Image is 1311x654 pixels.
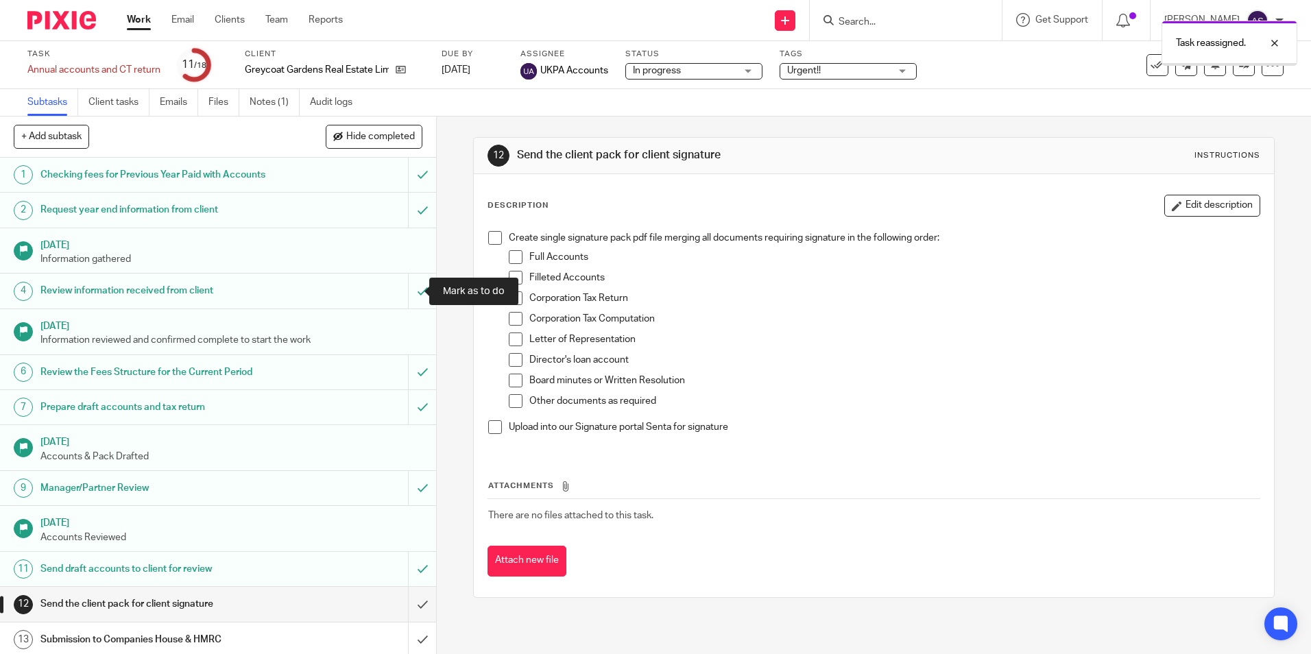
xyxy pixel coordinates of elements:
button: Attach new file [488,546,566,577]
p: Full Accounts [529,250,1259,264]
h1: Send draft accounts to client for review [40,559,276,579]
button: + Add subtask [14,125,89,148]
img: svg%3E [520,63,537,80]
a: Files [208,89,239,116]
a: Emails [160,89,198,116]
h1: Request year end information from client [40,199,276,220]
p: Upload into our Signature portal Senta for signature [509,420,1259,434]
div: 12 [14,595,33,614]
a: Clients [215,13,245,27]
label: Assignee [520,49,608,60]
div: 2 [14,201,33,220]
h1: [DATE] [40,513,423,530]
div: 13 [14,630,33,649]
p: Accounts & Pack Drafted [40,450,423,463]
h1: [DATE] [40,235,423,252]
h1: [DATE] [40,316,423,333]
label: Client [245,49,424,60]
a: Reports [309,13,343,27]
p: Create single signature pack pdf file merging all documents requiring signature in the following ... [509,231,1259,245]
small: /18 [194,62,206,69]
img: Pixie [27,11,96,29]
div: 1 [14,165,33,184]
span: There are no files attached to this task. [488,511,653,520]
div: 11 [14,559,33,579]
p: Corporation Tax Return [529,291,1259,305]
h1: Review information received from client [40,280,276,301]
h1: Checking fees for Previous Year Paid with Accounts [40,165,276,185]
div: 11 [182,57,206,73]
div: Annual accounts and CT return [27,63,160,77]
p: Board minutes or Written Resolution [529,374,1259,387]
span: Hide completed [346,132,415,143]
a: Client tasks [88,89,149,116]
h1: [DATE] [40,432,423,449]
div: Instructions [1194,150,1260,161]
p: Information gathered [40,252,423,266]
a: Team [265,13,288,27]
h1: Send the client pack for client signature [40,594,276,614]
label: Due by [442,49,503,60]
p: Letter of Representation [529,332,1259,346]
a: Work [127,13,151,27]
a: Notes (1) [250,89,300,116]
p: Greycoat Gardens Real Estate Limited [245,63,389,77]
p: Information reviewed and confirmed complete to start the work [40,333,423,347]
span: Urgent!! [787,66,821,75]
span: UKPA Accounts [540,64,608,77]
p: Accounts Reviewed [40,531,423,544]
p: Other documents as required [529,394,1259,408]
div: 12 [488,145,509,167]
h1: Submission to Companies House & HMRC [40,629,276,650]
div: 6 [14,363,33,382]
span: In progress [633,66,681,75]
p: Task reassigned. [1176,36,1246,50]
p: Director's loan account [529,353,1259,367]
label: Task [27,49,160,60]
label: Status [625,49,762,60]
a: Audit logs [310,89,363,116]
a: Subtasks [27,89,78,116]
h1: Prepare draft accounts and tax return [40,397,276,417]
p: Corporation Tax Computation [529,312,1259,326]
a: Email [171,13,194,27]
img: svg%3E [1247,10,1268,32]
button: Hide completed [326,125,422,148]
div: 9 [14,479,33,498]
div: 7 [14,398,33,417]
span: [DATE] [442,65,470,75]
p: Filleted Accounts [529,271,1259,284]
button: Edit description [1164,195,1260,217]
h1: Manager/Partner Review [40,478,276,498]
span: Attachments [488,482,554,489]
p: Description [488,200,549,211]
h1: Send the client pack for client signature [517,148,903,162]
div: 4 [14,282,33,301]
h1: Review the Fees Structure for the Current Period [40,362,276,383]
